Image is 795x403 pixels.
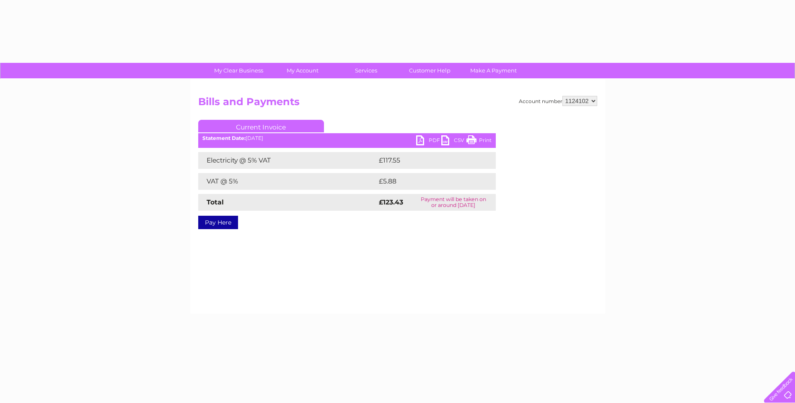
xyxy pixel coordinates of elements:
[198,120,324,132] a: Current Invoice
[395,63,464,78] a: Customer Help
[466,135,492,147] a: Print
[202,135,246,141] b: Statement Date:
[379,198,403,206] strong: £123.43
[198,152,377,169] td: Electricity @ 5% VAT
[377,152,479,169] td: £117.55
[377,173,476,190] td: £5.88
[268,63,337,78] a: My Account
[198,216,238,229] a: Pay Here
[207,198,224,206] strong: Total
[459,63,528,78] a: Make A Payment
[441,135,466,147] a: CSV
[198,135,496,141] div: [DATE]
[416,135,441,147] a: PDF
[198,96,597,112] h2: Bills and Payments
[411,194,495,211] td: Payment will be taken on or around [DATE]
[331,63,401,78] a: Services
[198,173,377,190] td: VAT @ 5%
[519,96,597,106] div: Account number
[204,63,273,78] a: My Clear Business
